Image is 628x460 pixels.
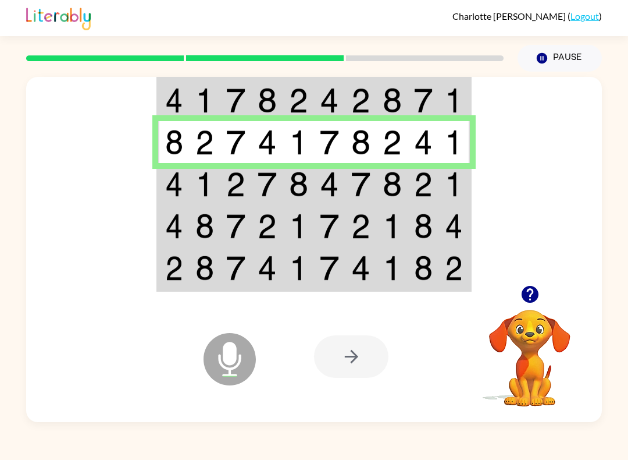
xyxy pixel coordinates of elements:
img: 1 [195,88,215,113]
div: ( ) [452,10,602,22]
img: 7 [320,130,339,155]
img: 8 [165,130,183,155]
button: Pause [518,45,602,72]
img: 2 [165,256,183,281]
span: Charlotte [PERSON_NAME] [452,10,568,22]
img: 7 [414,88,433,113]
img: 7 [226,130,245,155]
img: 2 [195,130,215,155]
img: 1 [289,256,308,281]
img: 8 [351,130,370,155]
img: 7 [320,214,339,239]
img: 2 [258,214,277,239]
img: 4 [351,256,370,281]
img: 8 [414,214,433,239]
img: 1 [445,130,463,155]
img: 1 [289,130,308,155]
img: 2 [351,214,370,239]
img: 2 [351,88,370,113]
img: 4 [258,256,277,281]
img: 7 [226,214,245,239]
img: 8 [383,172,402,197]
img: 1 [289,214,308,239]
img: 4 [258,130,277,155]
img: 4 [320,172,339,197]
img: 4 [445,214,463,239]
img: 1 [383,214,402,239]
img: 8 [195,214,215,239]
img: 7 [351,172,370,197]
img: 7 [226,88,245,113]
video: Your browser must support playing .mp4 files to use Literably. Please try using another browser. [472,292,588,408]
img: 1 [445,172,463,197]
img: 1 [445,88,463,113]
img: 2 [445,256,463,281]
img: Literably [26,5,91,30]
img: 7 [320,256,339,281]
img: 4 [165,88,183,113]
img: 8 [195,256,215,281]
img: 8 [414,256,433,281]
img: 7 [226,256,245,281]
img: 2 [383,130,402,155]
img: 8 [289,172,308,197]
img: 8 [383,88,402,113]
img: 4 [414,130,433,155]
img: 4 [165,172,183,197]
img: 2 [289,88,308,113]
img: 8 [258,88,277,113]
img: 1 [383,256,402,281]
img: 4 [165,214,183,239]
a: Logout [570,10,599,22]
img: 4 [320,88,339,113]
img: 7 [258,172,277,197]
img: 2 [226,172,245,197]
img: 1 [195,172,215,197]
img: 2 [414,172,433,197]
